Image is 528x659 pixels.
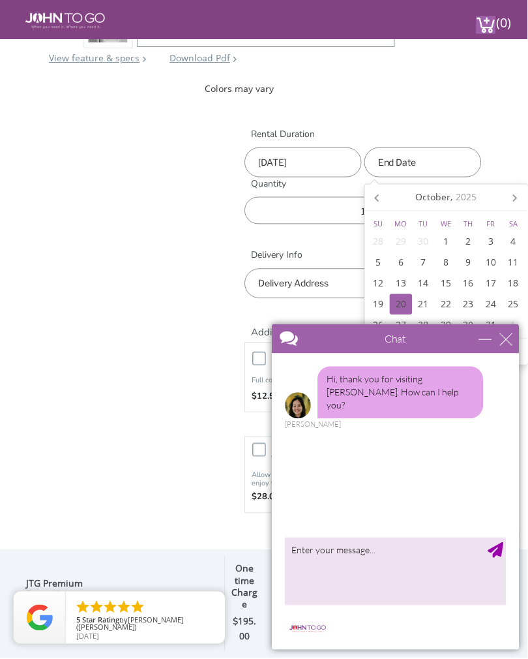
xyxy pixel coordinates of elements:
[170,52,231,64] a: Download Pdf
[390,232,413,253] div: 29
[76,617,80,626] span: 5
[503,232,526,253] div: 4
[458,253,481,273] div: 9
[480,294,503,315] div: 24
[252,391,347,404] div: /mo
[503,294,526,315] div: 25
[435,294,458,315] div: 22
[245,249,484,266] label: Delivery Info
[252,375,347,388] p: Full coverage
[365,147,482,177] input: End Date
[76,618,215,634] span: by
[232,563,258,612] strong: One time Charge
[503,219,526,230] div: Sa
[458,232,481,253] div: 2
[368,232,391,253] div: 28
[245,177,484,194] label: Quantity
[458,219,481,230] div: Th
[503,315,526,336] div: 1
[252,472,347,489] p: Allow only your users to enjoy your potty.
[390,294,413,315] div: 20
[413,232,436,253] div: 30
[481,219,504,230] div: Fr
[458,315,481,336] div: 30
[368,294,391,315] div: 19
[503,253,526,273] div: 11
[458,294,481,315] div: 23
[411,187,483,208] div: October,
[503,273,526,294] div: 18
[435,232,458,253] div: 1
[457,191,478,204] i: 2025
[76,617,184,634] span: [PERSON_NAME] ([PERSON_NAME])
[130,601,145,617] li: 
[458,273,481,294] div: 16
[82,617,119,626] span: Star Rating
[233,617,257,645] strong: $
[239,617,257,644] span: 195.00
[76,633,99,643] span: [DATE]
[390,219,413,230] div: Mo
[245,128,484,144] label: Rental Duration
[477,16,497,34] img: cart a
[435,315,458,336] div: 29
[390,253,413,273] div: 6
[390,315,413,336] div: 27
[497,3,512,31] span: (0)
[368,219,391,230] div: Su
[435,273,458,294] div: 15
[102,601,118,617] li: 
[480,253,503,273] div: 10
[143,56,147,62] img: right arrow icon
[25,13,105,29] img: JOHN to go
[252,391,280,404] strong: $12.50
[116,601,132,617] li: 
[49,52,140,64] a: View feature & specs
[252,492,280,505] strong: $28.00
[245,147,362,177] input: Start Date
[413,253,436,273] div: 7
[245,312,484,340] h2: Additional Options
[435,219,458,230] div: We
[368,273,391,294] div: 12
[368,253,391,273] div: 5
[245,269,484,299] input: Delivery Address
[245,224,484,239] a: How Many Do I need?
[413,219,436,230] div: Tu
[480,315,503,336] div: 31
[27,579,100,621] div: JTG Premium Event Unit
[435,253,458,273] div: 8
[233,56,237,62] img: chevron.png
[480,232,503,253] div: 3
[390,273,413,294] div: 13
[413,273,436,294] div: 14
[89,601,104,617] li: 
[413,315,436,336] div: 28
[413,294,436,315] div: 21
[265,317,528,659] iframe: Live Chat Box
[480,273,503,294] div: 17
[75,601,91,617] li: 
[27,606,53,632] img: Review Rating
[368,315,391,336] div: 26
